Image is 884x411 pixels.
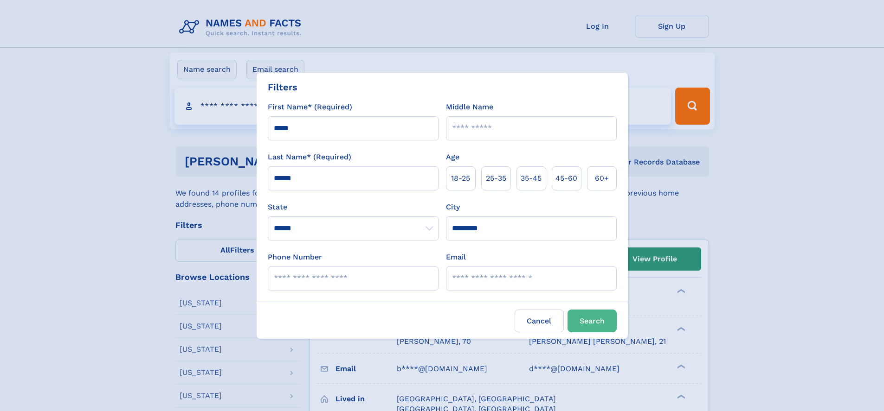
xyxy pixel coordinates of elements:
[595,173,609,184] span: 60+
[486,173,506,184] span: 25‑35
[568,310,617,332] button: Search
[521,173,542,184] span: 35‑45
[268,80,297,94] div: Filters
[268,202,439,213] label: State
[268,101,352,113] label: First Name* (Required)
[268,252,322,263] label: Phone Number
[446,152,459,163] label: Age
[446,101,493,113] label: Middle Name
[451,173,470,184] span: 18‑25
[555,173,577,184] span: 45‑60
[268,152,351,163] label: Last Name* (Required)
[446,252,466,263] label: Email
[515,310,564,332] label: Cancel
[446,202,460,213] label: City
